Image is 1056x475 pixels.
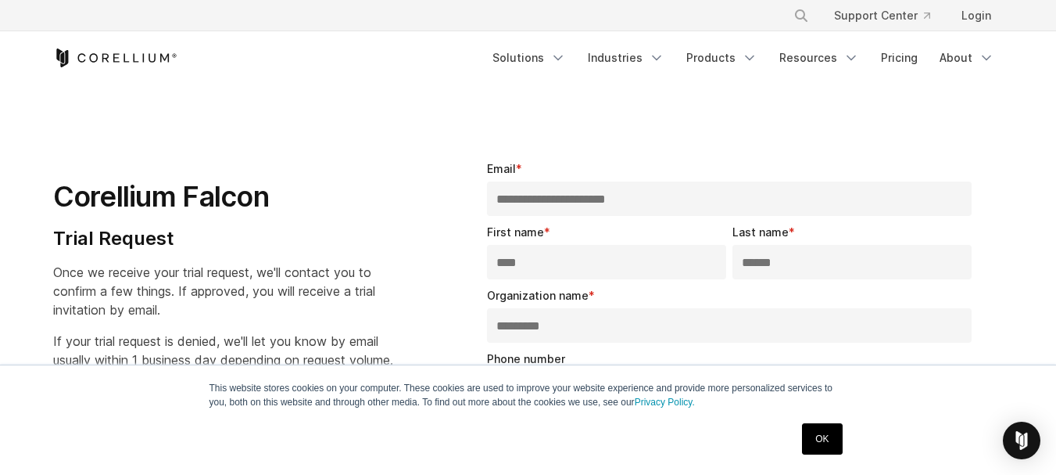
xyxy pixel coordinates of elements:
a: Solutions [483,44,575,72]
span: If your trial request is denied, we'll let you know by email usually within 1 business day depend... [53,333,393,368]
div: Navigation Menu [775,2,1004,30]
span: Phone number [487,352,565,365]
button: Search [787,2,815,30]
span: Last name [732,225,789,239]
a: Privacy Policy. [635,397,695,408]
span: Organization name [487,289,589,302]
h4: Trial Request [53,227,393,250]
a: About [930,44,1004,72]
a: OK [802,423,842,455]
a: Login [949,2,1004,30]
a: Pricing [872,44,927,72]
a: Support Center [822,2,943,30]
span: Once we receive your trial request, we'll contact you to confirm a few things. If approved, you w... [53,264,375,318]
span: First name [487,225,544,239]
a: Products [677,44,767,72]
span: Email [487,162,516,175]
a: Industries [578,44,674,72]
h1: Corellium Falcon [53,179,393,214]
div: Navigation Menu [483,44,1004,72]
div: Open Intercom Messenger [1003,422,1040,459]
a: Corellium Home [53,49,177,67]
p: This website stores cookies on your computer. These cookies are used to improve your website expe... [209,381,847,409]
a: Resources [770,44,868,72]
